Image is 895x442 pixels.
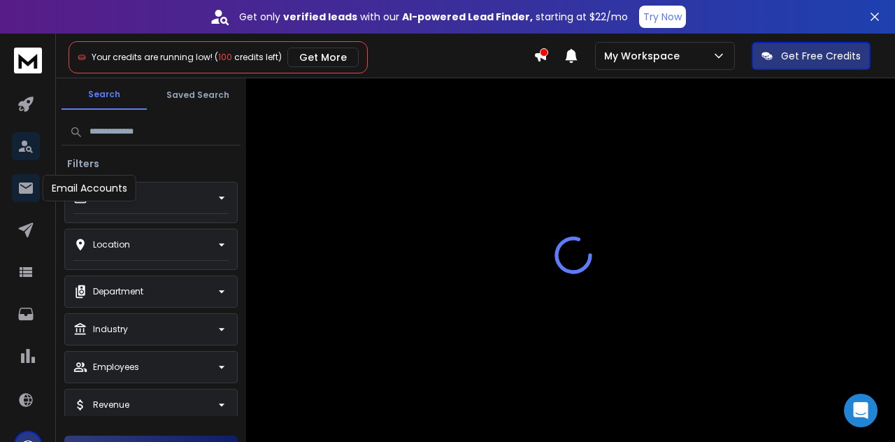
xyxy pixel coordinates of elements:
[62,80,147,110] button: Search
[93,362,139,373] p: Employees
[604,49,685,63] p: My Workspace
[14,48,42,73] img: logo
[93,239,130,250] p: Location
[781,49,861,63] p: Get Free Credits
[93,399,129,411] p: Revenue
[239,10,628,24] p: Get only with our starting at $22/mo
[93,286,143,297] p: Department
[283,10,357,24] strong: verified leads
[92,51,213,63] span: Your credits are running low!
[43,175,136,201] div: Email Accounts
[93,324,128,335] p: Industry
[287,48,359,67] button: Get More
[218,51,232,63] span: 100
[62,157,105,171] h3: Filters
[643,10,682,24] p: Try Now
[402,10,533,24] strong: AI-powered Lead Finder,
[215,51,282,63] span: ( credits left)
[844,394,878,427] div: Open Intercom Messenger
[639,6,686,28] button: Try Now
[155,81,241,109] button: Saved Search
[752,42,871,70] button: Get Free Credits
